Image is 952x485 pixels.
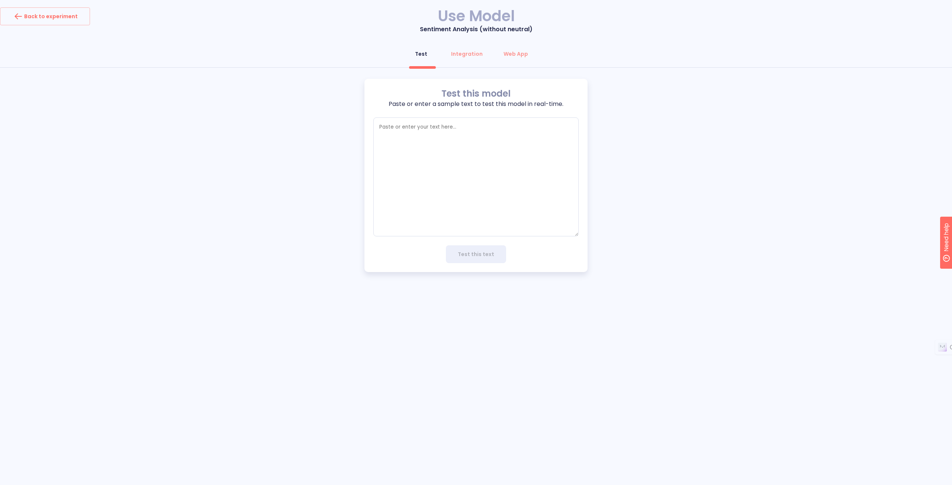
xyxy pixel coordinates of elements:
textarea: empty textarea [373,117,579,236]
div: Test [415,50,427,58]
p: Test this model [373,88,579,100]
p: Paste or enter a sample text to test this model in real-time. [373,100,579,109]
div: Web App [504,50,528,58]
span: Need help [17,2,46,11]
div: Integration [451,50,483,58]
div: Back to experiment [12,10,78,22]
